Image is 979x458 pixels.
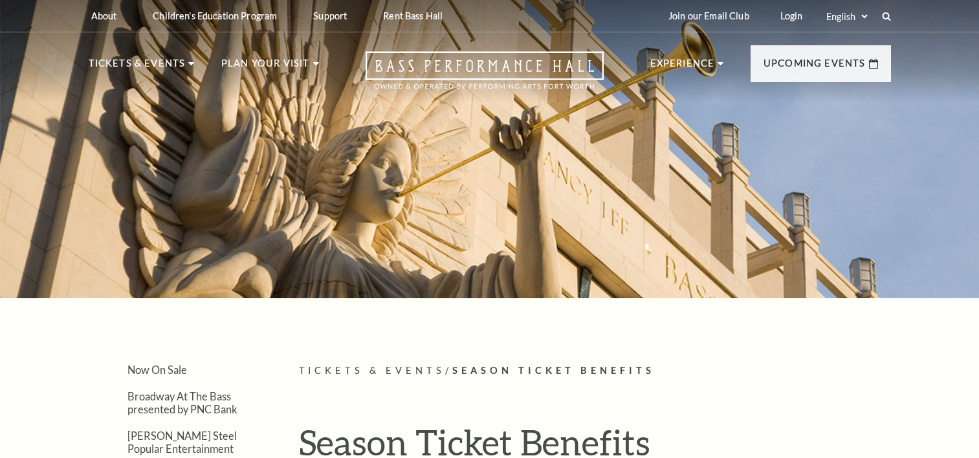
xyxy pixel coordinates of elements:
[89,56,186,79] p: Tickets & Events
[764,56,866,79] p: Upcoming Events
[383,10,443,21] p: Rent Bass Hall
[221,56,310,79] p: Plan Your Visit
[299,365,446,376] span: Tickets & Events
[824,10,870,23] select: Select:
[153,10,277,21] p: Children's Education Program
[127,430,237,454] a: [PERSON_NAME] Steel Popular Entertainment
[299,363,891,379] p: /
[127,364,187,376] a: Now On Sale
[127,390,237,415] a: Broadway At The Bass presented by PNC Bank
[91,10,117,21] p: About
[650,56,715,79] p: Experience
[313,10,347,21] p: Support
[452,365,655,376] span: Season Ticket Benefits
